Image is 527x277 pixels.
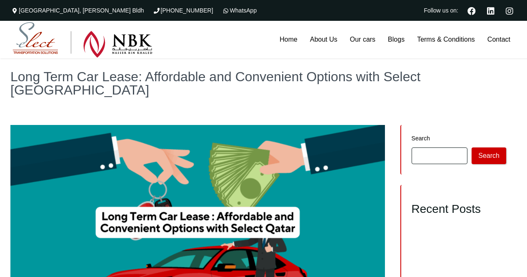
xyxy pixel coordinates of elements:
a: WhatsApp [222,7,257,14]
a: About Us [304,21,344,58]
a: Conquer Every Journey with the Best SUV Rental in [GEOGRAPHIC_DATA] – Your Complete Select Rent a... [412,224,502,248]
button: Search [472,147,506,164]
a: Unlock Stress-Free Travel with the #1 Car Rental Service in [GEOGRAPHIC_DATA] – Your Complete Sel... [412,251,502,275]
a: Facebook [464,6,479,15]
a: Home [273,21,304,58]
a: Our cars [344,21,382,58]
h2: Recent Posts [412,202,506,216]
a: Terms & Conditions [411,21,481,58]
h1: Long Term Car Lease: Affordable and Convenient Options with Select [GEOGRAPHIC_DATA] [10,70,517,97]
a: Blogs [382,21,411,58]
a: Contact [481,21,517,58]
a: [PHONE_NUMBER] [152,7,213,14]
a: Linkedin [483,6,498,15]
label: Search [412,135,506,141]
a: Instagram [502,6,517,15]
img: Select Rent a Car [12,22,152,58]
